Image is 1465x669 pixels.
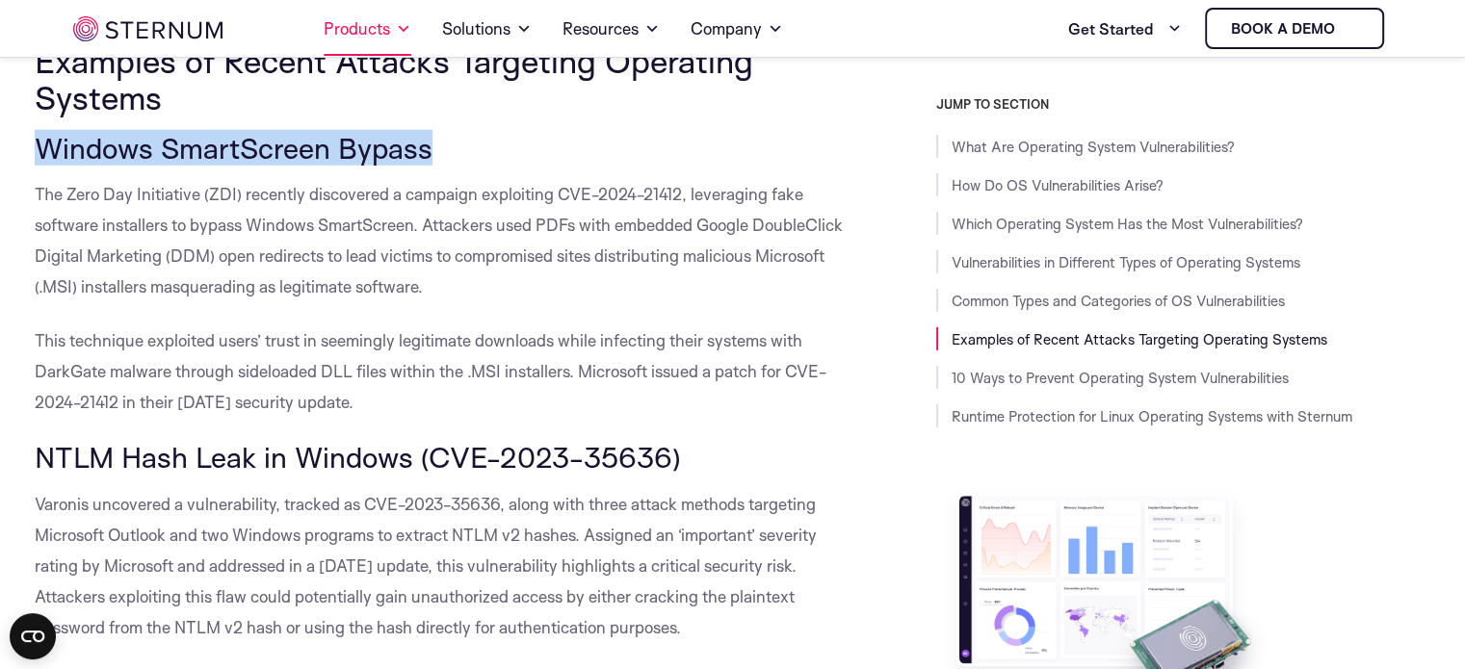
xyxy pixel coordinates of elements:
button: Open CMP widget [10,613,56,659]
a: Examples of Recent Attacks Targeting Operating Systems [952,330,1327,348]
span: Varonis uncovered a vulnerability, tracked as CVE-2023-35636, along with three attack methods tar... [35,494,817,637]
img: sternum iot [73,16,222,41]
a: Company [691,2,783,56]
a: Runtime Protection for Linux Operating Systems with Sternum [952,407,1352,425]
h3: JUMP TO SECTION [936,96,1431,112]
span: The Zero Day Initiative (ZDI) recently discovered a campaign exploiting CVE-2024-21412, leveragin... [35,184,843,296]
a: What Are Operating System Vulnerabilities? [952,138,1235,156]
a: Which Operating System Has the Most Vulnerabilities? [952,215,1303,233]
span: This technique exploited users’ trust in seemingly legitimate downloads while infecting their sys... [35,330,826,412]
span: Windows SmartScreen Bypass [35,130,432,166]
img: sternum iot [1343,21,1358,37]
span: NTLM Hash Leak in Windows (CVE-2023-35636) [35,439,681,475]
a: Get Started [1068,10,1182,48]
a: Solutions [442,2,532,56]
a: Products [324,2,411,56]
a: How Do OS Vulnerabilities Arise? [952,176,1164,194]
a: 10 Ways to Prevent Operating System Vulnerabilities [952,369,1289,387]
span: Examples of Recent Attacks Targeting Operating Systems [35,40,753,117]
a: Common Types and Categories of OS Vulnerabilities [952,292,1285,310]
a: Resources [562,2,660,56]
a: Book a demo [1205,8,1384,49]
a: Vulnerabilities in Different Types of Operating Systems [952,253,1300,271]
